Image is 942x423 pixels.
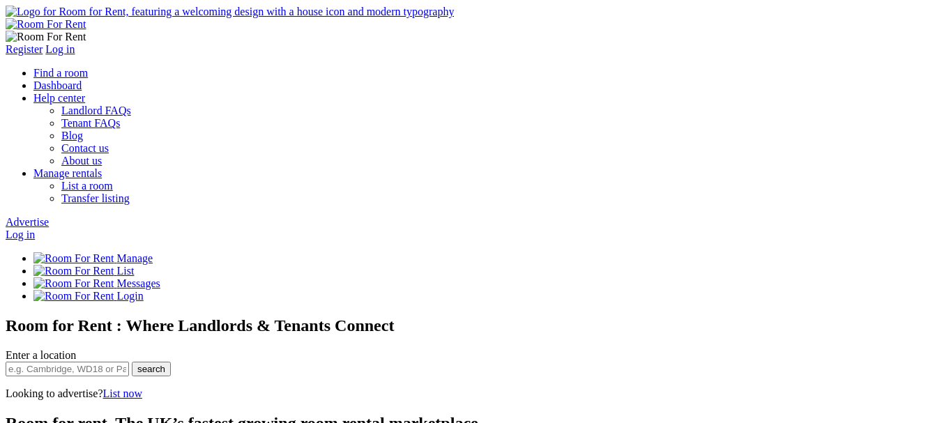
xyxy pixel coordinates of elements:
[61,105,131,116] a: Landlord FAQs
[33,290,144,302] a: Login
[6,362,129,376] input: e.g. Cambridge, WD18 or Paddington Station
[45,43,75,55] a: Log in
[103,387,142,399] a: List now
[33,277,160,289] a: Messages
[6,316,936,335] h1: Room for Rent : Where Landlords & Tenants Connect
[6,6,454,18] img: Logo for Room for Rent, featuring a welcoming design with a house icon and modern typography
[117,252,153,264] span: Manage
[33,167,102,179] a: Manage rentals
[33,92,85,104] a: Help center
[33,277,114,290] img: Room For Rent
[117,265,135,277] span: List
[117,277,160,289] span: Messages
[61,192,130,204] a: Transfer listing
[6,18,86,31] img: Room For Rent
[6,387,936,400] p: Looking to advertise?
[33,290,114,302] img: Room For Rent
[6,229,35,240] a: Log in
[6,31,86,43] img: Room For Rent
[33,265,114,277] img: Room For Rent
[117,290,144,302] span: Login
[61,117,120,129] a: Tenant FAQs
[61,180,113,192] a: List a room
[61,130,83,141] a: Blog
[33,265,134,277] a: List
[33,252,153,264] a: Manage
[6,216,49,228] a: Advertise
[33,79,82,91] a: Dashboard
[33,252,114,265] img: Room For Rent
[6,43,43,55] a: Register
[132,362,171,376] button: search
[61,155,102,167] a: About us
[61,142,109,154] a: Contact us
[6,349,76,361] label: Enter a location
[33,67,88,79] a: Find a room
